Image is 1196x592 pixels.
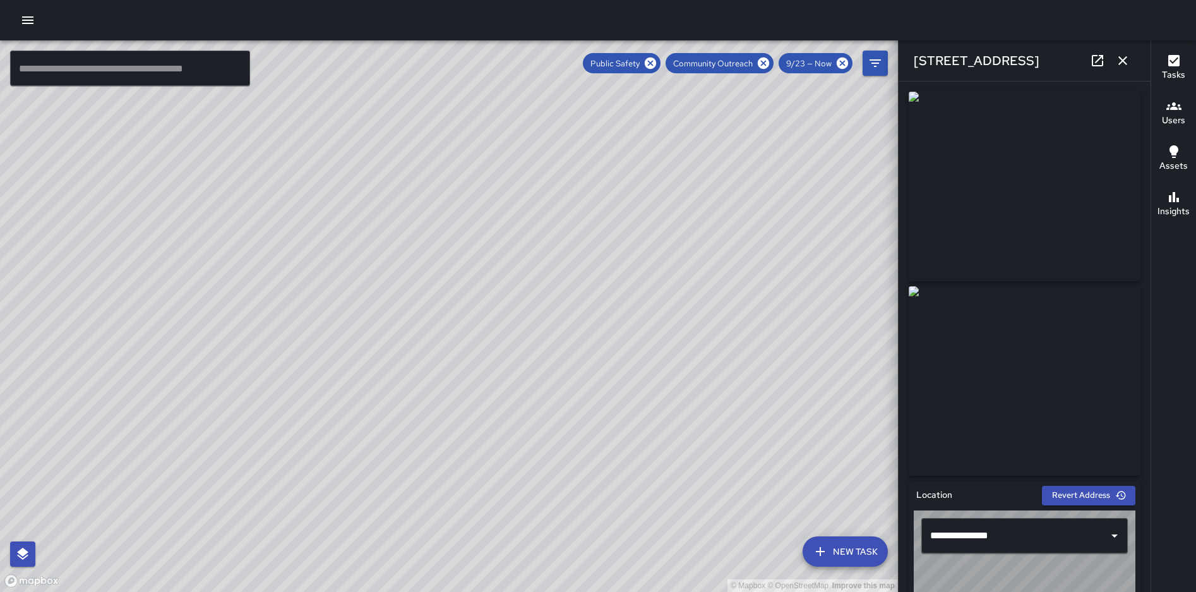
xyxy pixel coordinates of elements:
[666,58,760,69] span: Community Outreach
[1162,68,1185,82] h6: Tasks
[1159,159,1188,173] h6: Assets
[1157,205,1190,219] h6: Insights
[1042,486,1135,505] button: Revert Address
[914,51,1039,71] h6: [STREET_ADDRESS]
[863,51,888,76] button: Filters
[909,286,1140,476] img: request_images%2Fb3900950-988c-11f0-adf9-edf4abc8796f
[909,92,1140,281] img: request_images%2Fb1d3b350-988c-11f0-adf9-edf4abc8796f
[803,536,888,567] button: New Task
[583,58,647,69] span: Public Safety
[1151,45,1196,91] button: Tasks
[779,58,839,69] span: 9/23 — Now
[779,53,852,73] div: 9/23 — Now
[1151,91,1196,136] button: Users
[916,488,952,502] h6: Location
[583,53,661,73] div: Public Safety
[666,53,774,73] div: Community Outreach
[1151,136,1196,182] button: Assets
[1106,527,1123,545] button: Open
[1151,182,1196,227] button: Insights
[1162,114,1185,128] h6: Users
